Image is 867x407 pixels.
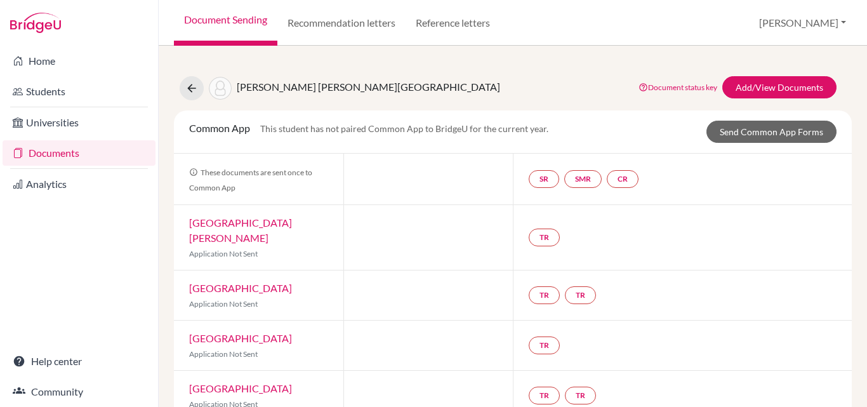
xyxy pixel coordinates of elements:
a: Community [3,379,156,404]
a: Home [3,48,156,74]
button: [PERSON_NAME] [753,11,852,35]
a: Analytics [3,171,156,197]
span: [PERSON_NAME] [PERSON_NAME][GEOGRAPHIC_DATA] [237,81,500,93]
a: CR [607,170,639,188]
a: TR [529,286,560,304]
a: TR [529,229,560,246]
a: TR [529,387,560,404]
a: [GEOGRAPHIC_DATA] [189,282,292,294]
a: [GEOGRAPHIC_DATA] [189,382,292,394]
a: [GEOGRAPHIC_DATA] [189,332,292,344]
a: Help center [3,349,156,374]
a: SR [529,170,559,188]
a: [GEOGRAPHIC_DATA][PERSON_NAME] [189,217,292,244]
a: Documents [3,140,156,166]
a: TR [565,387,596,404]
a: Students [3,79,156,104]
img: Bridge-U [10,13,61,33]
a: Document status key [639,83,717,92]
a: TR [529,337,560,354]
a: Add/View Documents [722,76,837,98]
span: Application Not Sent [189,249,258,258]
span: Application Not Sent [189,349,258,359]
span: Application Not Sent [189,299,258,309]
a: TR [565,286,596,304]
span: This student has not paired Common App to BridgeU for the current year. [260,123,548,134]
a: Send Common App Forms [706,121,837,143]
span: Common App [189,122,250,134]
a: Universities [3,110,156,135]
span: These documents are sent once to Common App [189,168,312,192]
a: SMR [564,170,602,188]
